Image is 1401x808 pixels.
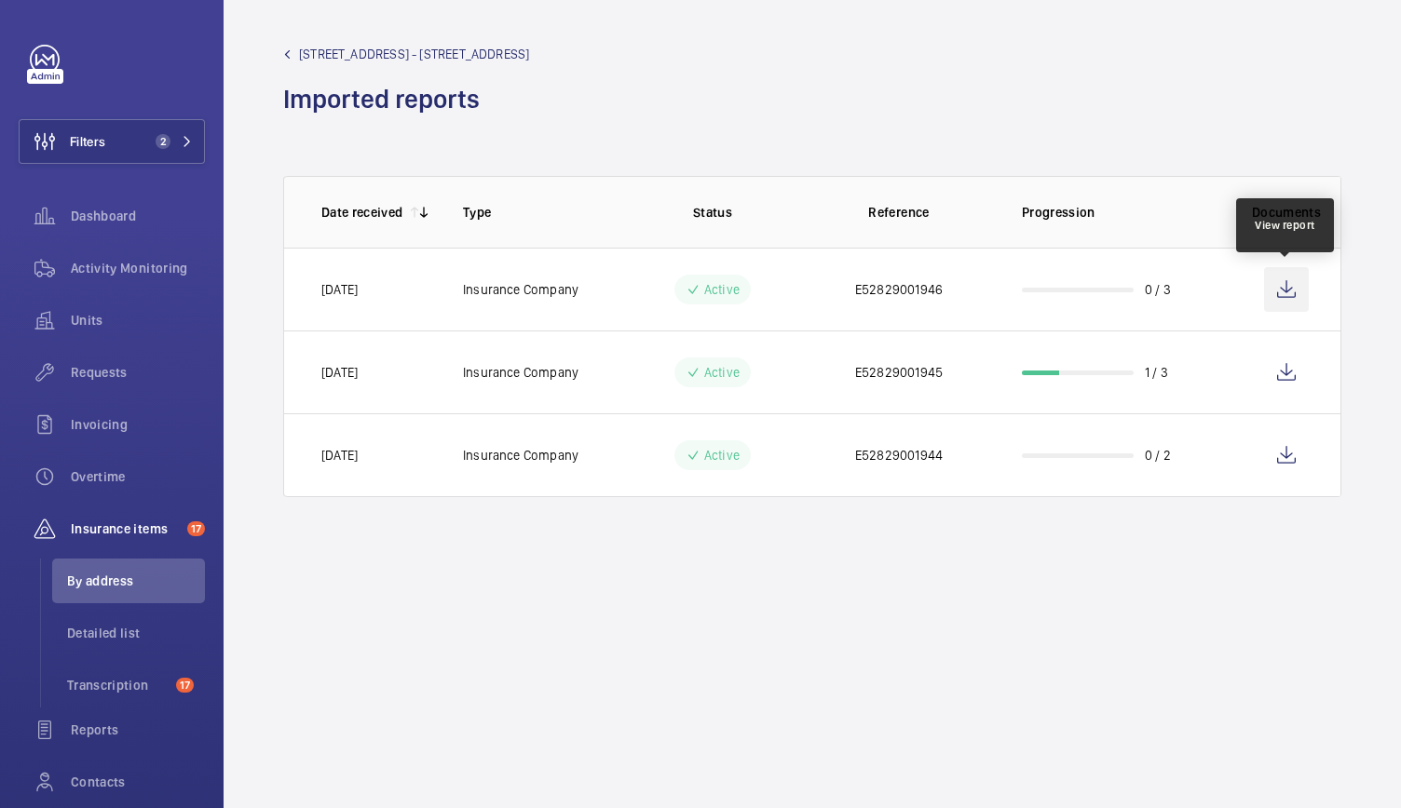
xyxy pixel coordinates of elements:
[1145,446,1171,465] p: 0 / 2
[71,363,205,382] span: Requests
[176,678,194,693] span: 17
[1255,217,1315,234] div: View report
[67,572,205,590] span: By address
[463,446,578,465] p: Insurance Company
[283,82,529,116] h1: Imported reports
[187,521,205,536] span: 17
[71,773,205,791] span: Contacts
[71,259,205,277] span: Activity Monitoring
[1145,363,1168,382] p: 1 / 3
[321,203,403,222] p: Date received
[70,132,105,151] span: Filters
[19,119,205,164] button: Filters2
[632,203,793,222] p: Status
[819,203,979,222] p: Reference
[855,363,943,382] p: E52829001945
[1145,280,1171,299] p: 0 / 3
[67,624,205,642] span: Detailed list
[71,720,205,739] span: Reports
[71,519,180,538] span: Insurance items
[1022,203,1216,222] p: Progression
[855,446,943,465] p: E52829001944
[321,280,358,299] p: [DATE]
[321,363,358,382] p: [DATE]
[463,280,578,299] p: Insurance Company
[299,45,529,63] span: [STREET_ADDRESS] - [STREET_ADDRESS]
[855,280,943,299] p: E52829001946
[704,446,740,465] p: Active
[71,311,205,330] span: Units
[321,446,358,465] p: [DATE]
[704,280,740,299] p: Active
[71,207,205,225] span: Dashboard
[156,134,170,149] span: 2
[463,363,578,382] p: Insurance Company
[704,363,740,382] p: Active
[463,203,619,222] p: Type
[71,467,205,486] span: Overtime
[71,415,205,434] span: Invoicing
[67,676,169,694] span: Transcription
